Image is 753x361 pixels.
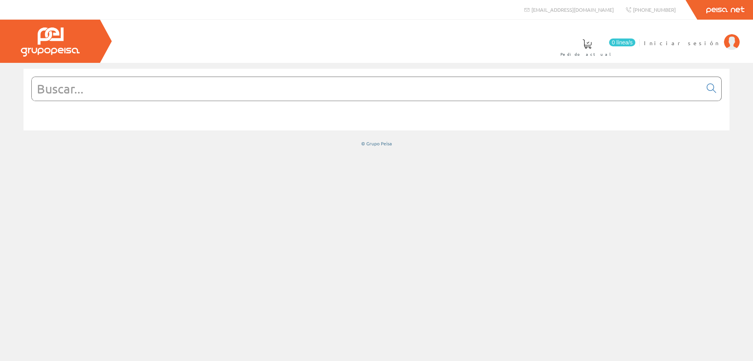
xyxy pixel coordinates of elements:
[531,6,614,13] span: [EMAIL_ADDRESS][DOMAIN_NAME]
[644,39,720,47] span: Iniciar sesión
[609,38,635,46] span: 0 línea/s
[633,6,676,13] span: [PHONE_NUMBER]
[24,140,729,147] div: © Grupo Peisa
[32,77,702,101] input: Buscar...
[21,27,80,57] img: Grupo Peisa
[644,33,740,40] a: Iniciar sesión
[560,50,614,58] span: Pedido actual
